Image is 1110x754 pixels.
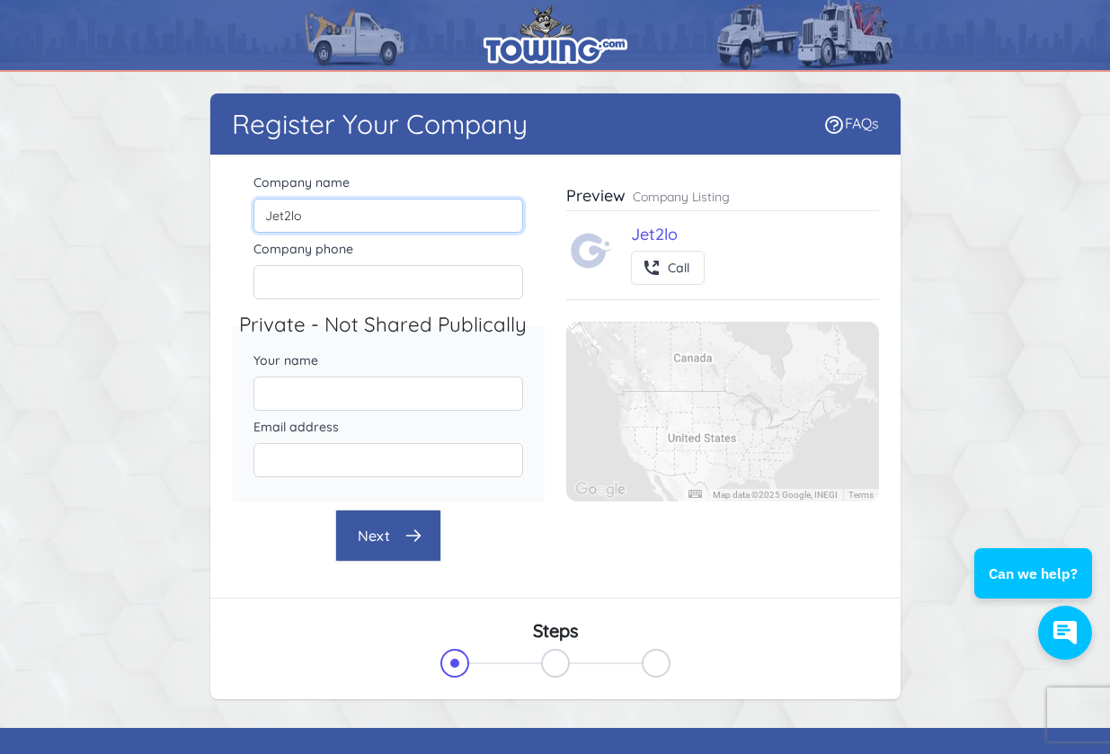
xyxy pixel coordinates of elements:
label: Your name [253,351,523,369]
a: Open this area in Google Maps (opens a new window) [571,478,630,501]
label: Company phone [253,240,523,258]
iframe: Conversations [953,499,1110,678]
p: Company Listing [633,188,730,206]
a: Jet2lo [631,224,678,244]
a: Terms [848,490,874,500]
h3: Steps [232,620,879,642]
button: Keyboard shortcuts [688,490,701,498]
label: Email address [253,418,523,436]
h3: Preview [566,185,626,207]
img: logo.png [484,4,627,64]
legend: Private - Not Shared Publically [239,310,552,341]
img: Google [571,478,630,501]
h1: Register Your Company [232,108,528,140]
img: Towing.com Logo [570,229,613,272]
div: Call [668,261,689,275]
a: FAQs [823,114,879,132]
label: Company name [253,173,523,191]
button: Call [631,251,705,285]
span: Map data ©2025 Google, INEGI [713,490,838,500]
button: Next [335,510,441,562]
